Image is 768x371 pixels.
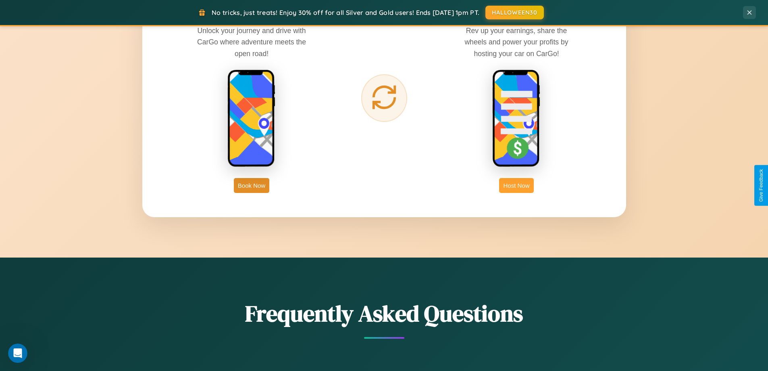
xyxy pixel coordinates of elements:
[142,298,626,329] h2: Frequently Asked Questions
[499,178,533,193] button: Host Now
[212,8,479,17] span: No tricks, just treats! Enjoy 30% off for all Silver and Gold users! Ends [DATE] 1pm PT.
[8,344,27,363] iframe: Intercom live chat
[456,25,577,59] p: Rev up your earnings, share the wheels and power your profits by hosting your car on CarGo!
[234,178,269,193] button: Book Now
[758,169,764,202] div: Give Feedback
[191,25,312,59] p: Unlock your journey and drive with CarGo where adventure meets the open road!
[227,69,276,168] img: rent phone
[485,6,544,19] button: HALLOWEEN30
[492,69,541,168] img: host phone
